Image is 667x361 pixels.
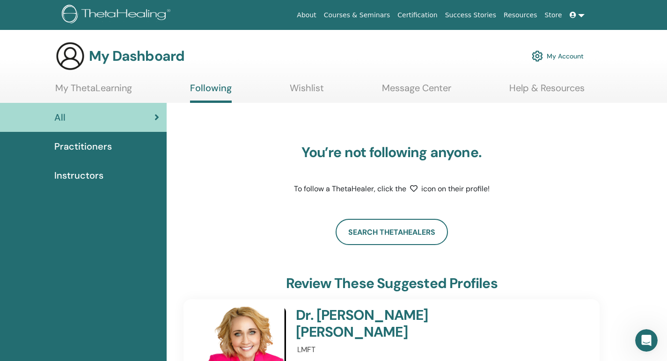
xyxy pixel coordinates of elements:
h3: Review these suggested profiles [286,275,498,292]
span: Instructors [54,168,103,182]
a: Store [541,7,566,24]
img: generic-user-icon.jpg [55,41,85,71]
span: Practitioners [54,139,112,153]
img: cog.svg [532,48,543,64]
p: LMFT [297,344,582,355]
a: Help & Resources [509,82,585,101]
img: logo.png [62,5,174,26]
a: My ThetaLearning [55,82,132,101]
a: Courses & Seminars [320,7,394,24]
a: Following [190,82,232,103]
h3: You’re not following anyone. [275,144,509,161]
a: Resources [500,7,541,24]
a: Message Center [382,82,451,101]
a: Search ThetaHealers [336,219,448,245]
a: Success Stories [441,7,500,24]
a: My Account [532,46,584,66]
a: About [293,7,320,24]
a: Wishlist [290,82,324,101]
h3: My Dashboard [89,48,184,65]
p: To follow a ThetaHealer, click the icon on their profile! [275,183,509,195]
iframe: Intercom live chat [635,329,658,352]
span: All [54,110,66,124]
a: Certification [394,7,441,24]
h4: Dr. [PERSON_NAME] [PERSON_NAME] [296,307,534,340]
